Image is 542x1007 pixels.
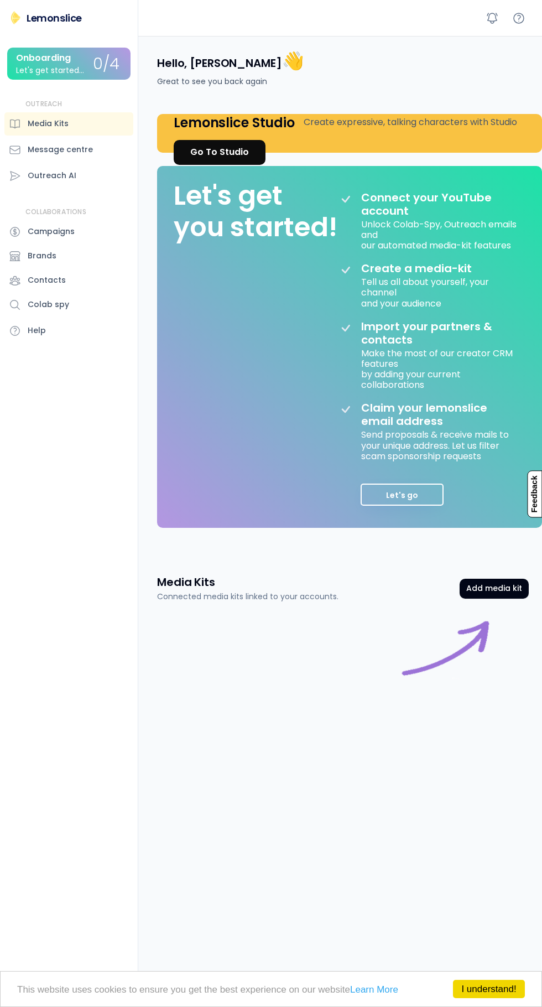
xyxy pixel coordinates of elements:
[9,11,22,24] img: Lemonslice
[361,484,444,506] button: Let's go
[28,250,56,262] div: Brands
[174,180,337,243] div: Let's get you started!
[350,984,398,995] a: Learn More
[28,226,75,237] div: Campaigns
[453,980,525,998] a: I understand!
[157,591,338,603] div: Connected media kits linked to your accounts.
[174,114,295,131] h4: Lemonslice Studio
[361,217,517,251] div: Unlock Colab-Spy, Outreach emails and our automated media-kit features
[361,401,517,428] div: Claim your lemonslice email address
[361,428,517,461] div: Send proposals & receive mails to your unique address. Let us filter scam sponsorship requests
[28,299,69,310] div: Colab spy
[17,985,525,994] p: This website uses cookies to ensure you get the best experience on our website
[157,574,215,590] h3: Media Kits
[157,49,304,72] h4: Hello, [PERSON_NAME]
[28,118,69,129] div: Media Kits
[28,144,93,155] div: Message centre
[28,274,66,286] div: Contacts
[174,140,265,165] a: Go To Studio
[157,76,267,87] div: Great to see you back again
[396,616,496,715] img: connect%20image%20purple.gif
[361,191,517,217] div: Connect your YouTube account
[28,170,76,181] div: Outreach AI
[361,262,499,275] div: Create a media-kit
[16,66,84,75] div: Let's get started...
[396,616,496,715] div: Start here
[361,346,517,391] div: Make the most of our creator CRM features by adding your current collaborations
[190,146,249,159] div: Go To Studio
[28,325,46,336] div: Help
[282,48,304,73] font: 👋
[304,116,517,129] div: Create expressive, talking characters with Studio
[361,320,517,346] div: Import your partners & contacts
[25,207,86,217] div: COLLABORATIONS
[16,53,71,63] div: Onboarding
[361,275,517,309] div: Tell us all about yourself, your channel and your audience
[93,56,119,73] div: 0/4
[27,11,82,25] div: Lemonslice
[25,100,62,109] div: OUTREACH
[460,579,529,599] button: Add media kit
